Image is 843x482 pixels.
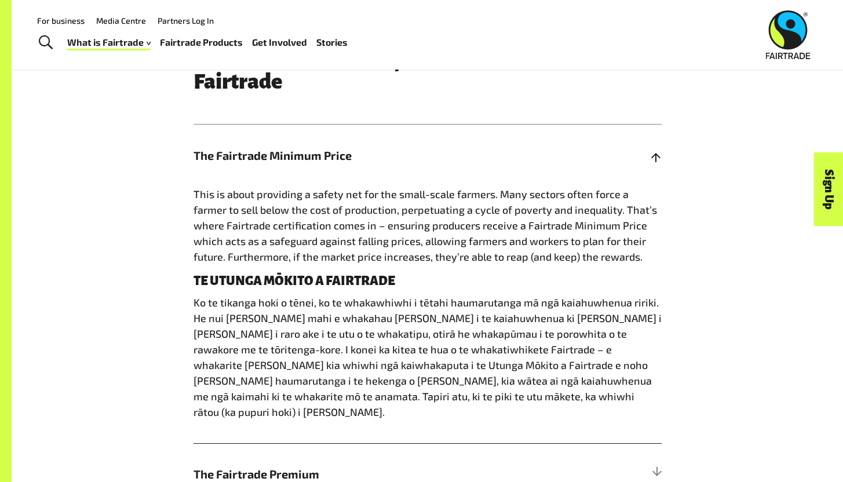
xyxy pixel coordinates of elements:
a: Get Involved [252,34,307,51]
span: This is about providing a safety net for the small-scale farmers. Many sectors often force a farm... [194,188,657,263]
img: Fairtrade Australia New Zealand logo [766,10,811,59]
a: What is Fairtrade [67,34,151,51]
h4: TE UTUNGA MŌKITO A FAIRTRADE [194,274,662,288]
p: Ko te tikanga hoki o tēnei, ko te whakawhiwhi i tētahi haumarutanga mā ngā kaiahuwhenua ririki. H... [194,295,662,420]
a: Media Centre [96,16,146,25]
a: Partners Log In [158,16,214,25]
span: The Fairtrade Minimum Price [194,147,545,164]
a: Toggle Search [31,28,60,57]
a: For business [37,16,85,25]
h3: How Fairtrade works | Te tikanga mahi a te Fairtrade [194,47,662,93]
a: Fairtrade Products [160,34,243,51]
a: Stories [316,34,348,51]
